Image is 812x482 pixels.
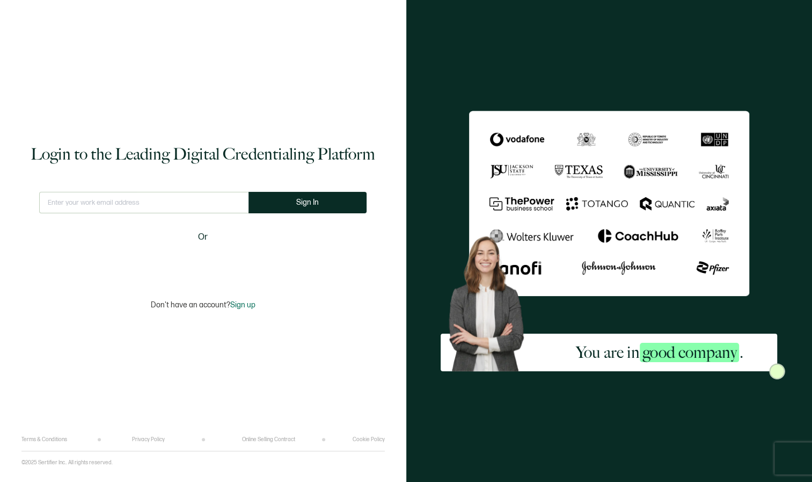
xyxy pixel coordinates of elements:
span: Sign In [296,198,319,206]
p: ©2025 Sertifier Inc.. All rights reserved. [21,459,113,466]
img: Sertifier Login - You are in <span class="strong-h">good company</span>. [469,111,749,296]
h2: You are in . [576,342,743,363]
a: Online Selling Contract [242,436,295,443]
input: Enter your work email address [39,192,248,213]
img: Sertifier Login - You are in <span class="strong-h">good company</span>. Hero [441,229,542,371]
h1: Login to the Leading Digital Credentialing Platform [31,143,375,165]
span: Sign up [230,300,255,310]
img: Sertifier Login [769,363,785,379]
a: Terms & Conditions [21,436,67,443]
a: Cookie Policy [353,436,385,443]
span: good company [640,343,739,362]
span: Or [198,231,208,244]
p: Don't have an account? [151,300,255,310]
button: Sign In [248,192,367,213]
a: Privacy Policy [132,436,165,443]
iframe: Sign in with Google Button [136,251,270,275]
